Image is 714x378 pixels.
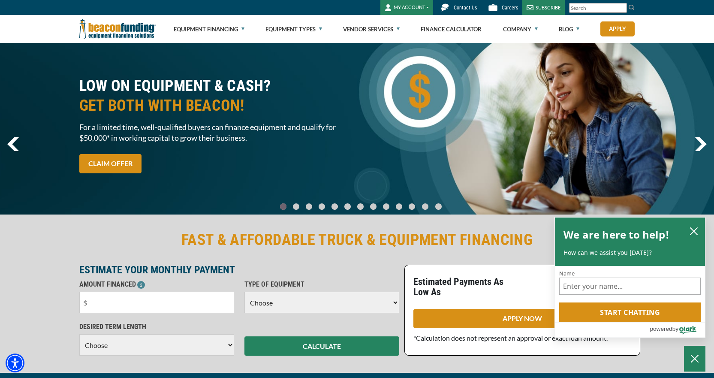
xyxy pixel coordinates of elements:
[174,15,244,43] a: Equipment Financing
[413,334,608,342] span: *Calculation does not represent an approval or exact loan amount.
[79,265,399,275] p: ESTIMATE YOUR MONTHLY PAYMENT
[304,203,314,210] a: Go To Slide 2
[291,203,301,210] a: Go To Slide 1
[650,323,705,337] a: Powered by Olark
[79,122,352,143] span: For a limited time, well-qualified buyers can finance equipment and qualify for $50,000* in worki...
[413,277,517,297] p: Estimated Payments As Low As
[244,336,399,356] button: CALCULATE
[355,203,365,210] a: Go To Slide 6
[79,230,635,250] h2: FAST & AFFORDABLE TRUCK & EQUIPMENT FINANCING
[394,203,404,210] a: Go To Slide 9
[569,3,627,13] input: Search
[368,203,378,210] a: Go To Slide 7
[684,346,705,372] button: Close Chatbox
[79,154,142,173] a: CLAIM OFFER
[554,217,705,338] div: olark chatbox
[559,278,701,295] input: Name
[563,226,669,243] h2: We are here to help!
[244,279,399,290] p: TYPE OF EQUIPMENT
[421,15,482,43] a: Finance Calculator
[695,137,707,151] a: next
[316,203,327,210] a: Go To Slide 3
[600,21,635,36] a: Apply
[687,225,701,237] button: close chatbox
[454,5,477,11] span: Contact Us
[7,137,19,151] img: Left Navigator
[628,4,635,11] img: Search
[79,15,156,43] img: Beacon Funding Corporation logo
[420,203,431,210] a: Go To Slide 11
[433,203,444,210] a: Go To Slide 12
[79,76,352,115] h2: LOW ON EQUIPMENT & CASH?
[559,270,701,276] label: Name
[79,279,234,290] p: AMOUNT FINANCED
[559,302,701,322] button: Start chatting
[79,322,234,332] p: DESIRED TERM LENGTH
[503,15,538,43] a: Company
[413,309,631,328] a: APPLY NOW
[559,15,579,43] a: Blog
[502,5,518,11] span: Careers
[672,324,678,334] span: by
[265,15,322,43] a: Equipment Types
[695,137,707,151] img: Right Navigator
[342,203,352,210] a: Go To Slide 5
[7,137,19,151] a: previous
[650,324,672,334] span: powered
[79,96,352,115] span: GET BOTH WITH BEACON!
[407,203,417,210] a: Go To Slide 10
[381,203,391,210] a: Go To Slide 8
[79,292,234,313] input: $
[329,203,340,210] a: Go To Slide 4
[6,354,24,372] div: Accessibility Menu
[563,248,696,257] p: How can we assist you [DATE]?
[618,5,625,12] a: Clear search text
[343,15,400,43] a: Vendor Services
[278,203,288,210] a: Go To Slide 0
